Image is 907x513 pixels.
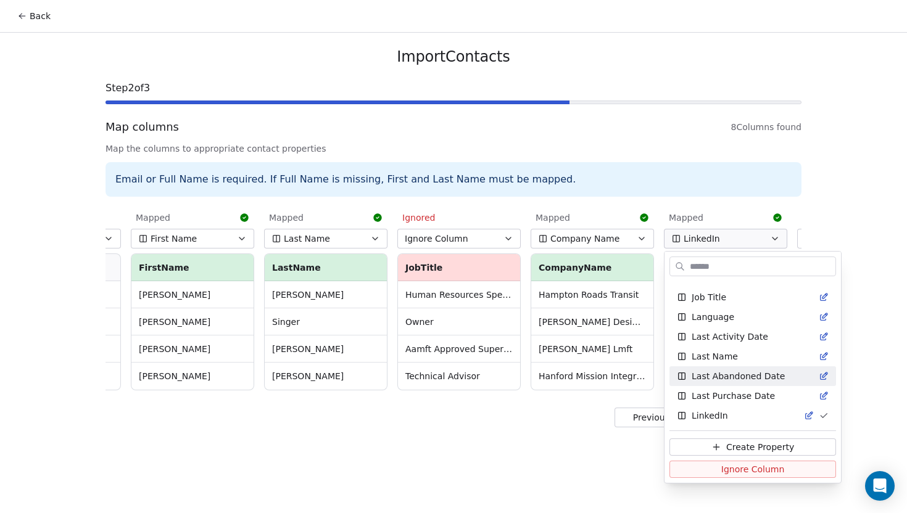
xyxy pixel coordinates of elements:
[692,370,785,382] span: Last Abandoned Date
[669,438,836,456] button: Create Property
[692,390,775,402] span: Last Purchase Date
[692,350,738,363] span: Last Name
[692,409,728,422] span: LinkedIn
[692,311,734,323] span: Language
[692,291,726,303] span: Job Title
[726,441,794,453] span: Create Property
[692,330,768,343] span: Last Activity Date
[721,463,785,475] span: Ignore Column
[669,461,836,478] button: Ignore Column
